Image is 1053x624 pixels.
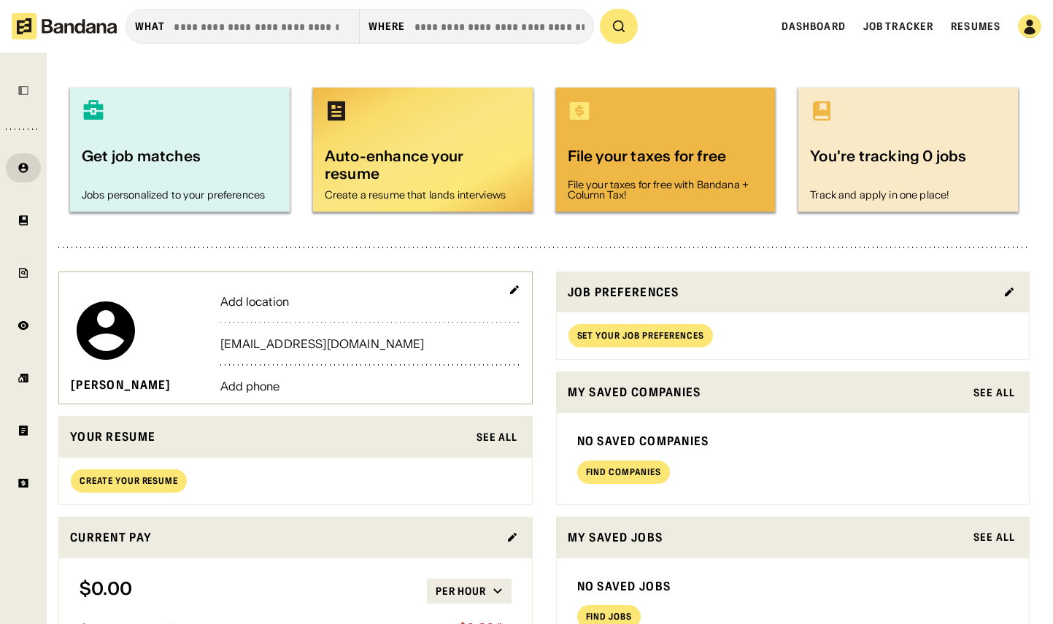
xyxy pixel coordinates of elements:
div: what [135,20,165,33]
div: Get job matches [82,146,278,184]
div: Add location [220,296,520,307]
a: Dashboard [782,20,846,33]
div: Set your job preferences [577,331,704,340]
div: Find jobs [586,612,633,621]
div: See All [477,432,518,442]
div: Track and apply in one place! [810,190,1006,200]
div: My saved jobs [568,528,965,547]
div: Job preferences [568,283,995,301]
a: Resumes [951,20,1000,33]
div: File your taxes for free [568,146,764,174]
div: Add phone [220,380,520,392]
div: You're tracking 0 jobs [810,146,1006,184]
div: My saved companies [568,383,965,401]
div: No saved jobs [577,579,1009,594]
div: See All [973,532,1015,542]
div: $0.00 [80,579,427,604]
div: [PERSON_NAME] [71,377,171,393]
div: Where [369,20,406,33]
div: See All [973,388,1015,398]
a: Job Tracker [863,20,933,33]
div: Auto-enhance your resume [325,146,521,184]
div: Per hour [436,585,487,598]
div: Current Pay [70,528,498,547]
div: Jobs personalized to your preferences [82,190,278,200]
div: Find companies [586,468,661,477]
div: Create your resume [80,477,178,485]
div: Your resume [70,428,468,446]
div: [EMAIL_ADDRESS][DOMAIN_NAME] [220,338,520,350]
div: File your taxes for free with Bandana + Column Tax! [568,180,764,200]
div: No saved companies [577,434,1009,449]
div: Create a resume that lands interviews [325,190,521,200]
img: Bandana logotype [12,13,117,39]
